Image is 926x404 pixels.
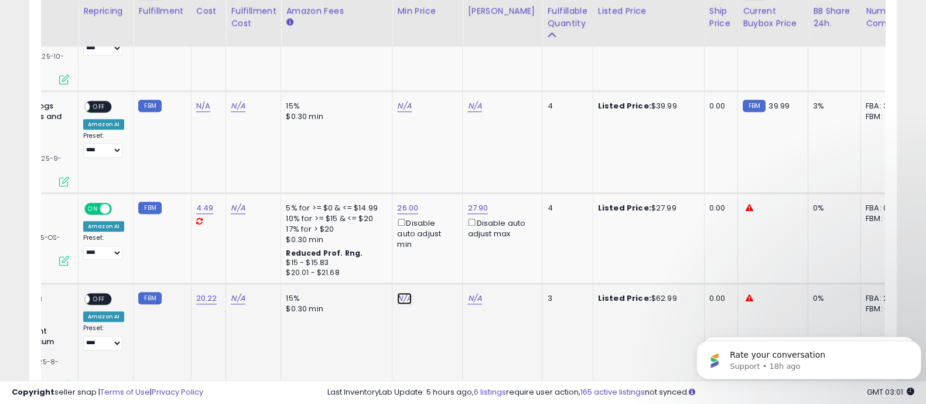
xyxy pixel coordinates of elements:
[100,386,150,398] a: Terms of Use
[152,386,203,398] a: Privacy Policy
[286,304,383,314] div: $0.30 min
[286,5,387,17] div: Amazon Fees
[90,294,108,304] span: OFF
[866,203,904,213] div: FBA: 0
[286,268,383,278] div: $20.01 - $21.68
[467,293,481,304] a: N/A
[813,101,852,111] div: 3%
[467,5,537,17] div: [PERSON_NAME]
[231,100,245,112] a: N/A
[138,202,161,214] small: FBM
[83,324,124,350] div: Preset:
[866,101,904,111] div: FBA: 3
[196,202,214,214] a: 4.49
[138,292,161,304] small: FBM
[813,203,852,213] div: 0%
[83,234,124,260] div: Preset:
[547,293,583,304] div: 3
[86,203,100,213] span: ON
[138,100,161,112] small: FBM
[196,5,221,17] div: Cost
[743,5,803,29] div: Current Buybox Price
[231,293,245,304] a: N/A
[547,101,583,111] div: 4
[598,100,651,111] b: Listed Price:
[286,258,383,268] div: $15 - $15.83
[467,202,488,214] a: 27.90
[397,202,418,214] a: 26.00
[110,203,129,213] span: OFF
[231,5,276,29] div: Fulfillment Cost
[12,386,54,398] strong: Copyright
[83,311,124,322] div: Amazon AI
[83,221,124,232] div: Amazon AI
[397,5,457,17] div: Min Price
[196,100,210,112] a: N/A
[286,293,383,304] div: 15%
[467,100,481,112] a: N/A
[286,224,383,235] div: 17% for > $20
[598,5,699,17] div: Listed Price
[866,293,904,304] div: FBA: 2
[547,203,583,213] div: 4
[83,119,124,130] div: Amazon AI
[692,316,926,398] iframe: Intercom notifications message
[83,5,128,17] div: Repricing
[598,101,695,111] div: $39.99
[286,248,363,258] b: Reduced Prof. Rng.
[813,293,852,304] div: 0%
[83,132,124,158] div: Preset:
[12,387,203,398] div: seller snap | |
[580,386,645,398] a: 165 active listings
[397,293,411,304] a: N/A
[286,213,383,224] div: 10% for >= $15 & <= $20
[286,235,383,245] div: $0.30 min
[467,216,533,239] div: Disable auto adjust max
[743,100,766,112] small: FBM
[709,101,729,111] div: 0.00
[231,202,245,214] a: N/A
[286,17,293,28] small: Amazon Fees.
[866,111,904,122] div: FBM: 2
[286,111,383,122] div: $0.30 min
[397,216,453,250] div: Disable auto adjust min
[90,101,108,111] span: OFF
[768,100,790,111] span: 39.99
[286,101,383,111] div: 15%
[598,202,651,213] b: Listed Price:
[598,203,695,213] div: $27.99
[866,5,908,29] div: Num of Comp.
[138,5,186,17] div: Fulfillment
[547,5,587,29] div: Fulfillable Quantity
[327,387,914,398] div: Last InventoryLab Update: 5 hours ago, require user action, not synced.
[709,5,733,29] div: Ship Price
[196,293,217,304] a: 20.22
[598,293,651,304] b: Listed Price:
[709,203,729,213] div: 0.00
[474,386,506,398] a: 6 listings
[598,293,695,304] div: $62.99
[709,293,729,304] div: 0.00
[397,100,411,112] a: N/A
[286,203,383,213] div: 5% for >= $0 & <= $14.99
[866,304,904,314] div: FBM: 0
[866,213,904,224] div: FBM: 0
[813,5,856,29] div: BB Share 24h.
